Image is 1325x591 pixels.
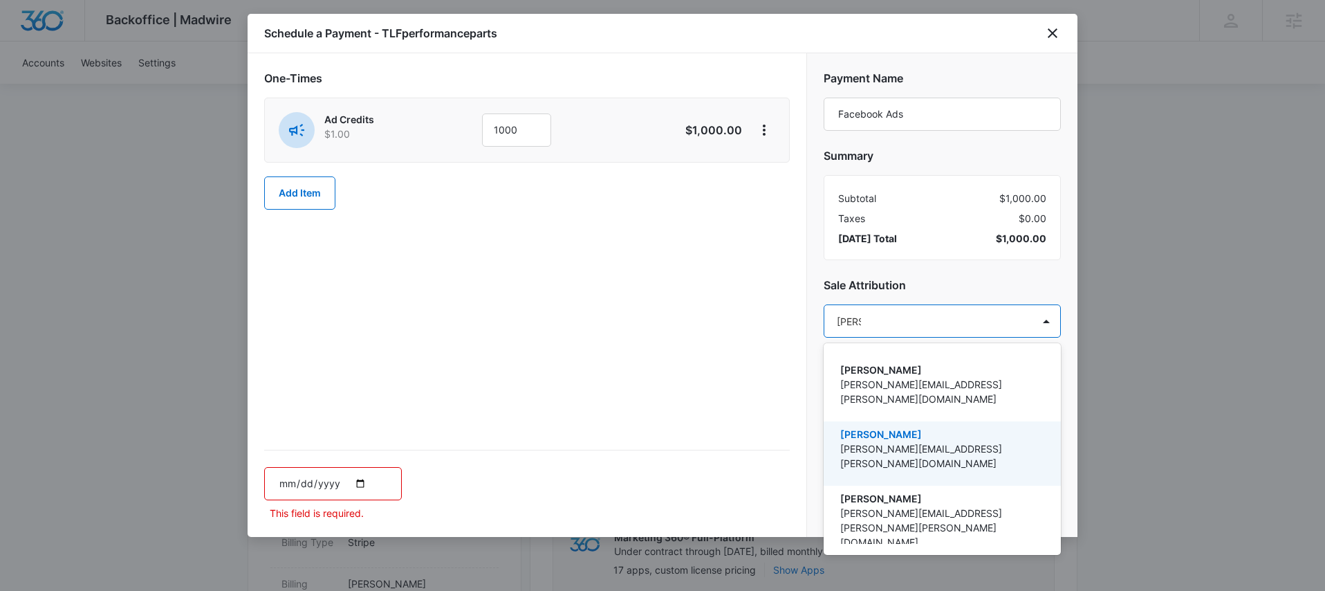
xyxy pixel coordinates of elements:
[840,377,1041,406] p: [PERSON_NAME][EMAIL_ADDRESS][PERSON_NAME][DOMAIN_NAME]
[840,363,1041,377] p: [PERSON_NAME]
[840,427,1041,442] p: [PERSON_NAME]
[840,506,1041,549] p: [PERSON_NAME][EMAIL_ADDRESS][PERSON_NAME][PERSON_NAME][DOMAIN_NAME]
[840,491,1041,506] p: [PERSON_NAME]
[840,442,1041,471] p: [PERSON_NAME][EMAIL_ADDRESS][PERSON_NAME][DOMAIN_NAME]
